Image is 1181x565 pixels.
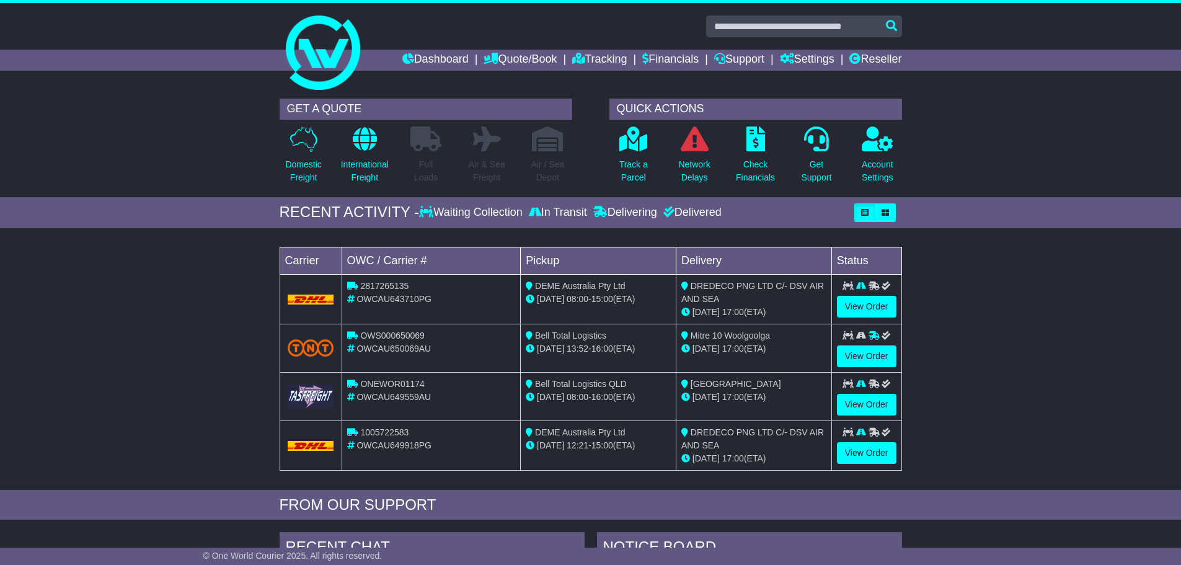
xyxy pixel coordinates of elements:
div: - (ETA) [526,293,671,306]
a: Financials [642,50,699,71]
p: Air & Sea Freight [469,158,505,184]
span: [DATE] [537,344,564,354]
a: NetworkDelays [678,126,710,191]
p: Domestic Freight [285,158,321,184]
a: Quote/Book [484,50,557,71]
img: DHL.png [288,441,334,451]
div: Delivered [660,206,722,220]
td: Delivery [676,247,831,274]
span: 16:00 [591,392,613,402]
a: DomesticFreight [285,126,322,191]
span: [DATE] [537,440,564,450]
span: 17:00 [722,392,744,402]
span: DREDECO PNG LTD C/- DSV AIR AND SEA [681,427,824,450]
a: AccountSettings [861,126,894,191]
div: - (ETA) [526,391,671,404]
span: [DATE] [692,344,720,354]
p: Check Financials [736,158,775,184]
span: DEME Australia Pty Ltd [535,281,626,291]
span: 16:00 [591,344,613,354]
p: Network Delays [678,158,710,184]
a: CheckFinancials [735,126,776,191]
span: 08:00 [567,392,588,402]
span: DEME Australia Pty Ltd [535,427,626,437]
span: [DATE] [692,453,720,463]
span: OWCAU650069AU [356,344,431,354]
td: Pickup [521,247,676,274]
a: View Order [837,345,896,367]
span: 08:00 [567,294,588,304]
span: [GEOGRAPHIC_DATA] [691,379,781,389]
span: ONEWOR01174 [360,379,424,389]
td: OWC / Carrier # [342,247,521,274]
p: Track a Parcel [619,158,648,184]
span: [DATE] [692,307,720,317]
p: International Freight [341,158,389,184]
div: - (ETA) [526,439,671,452]
a: GetSupport [800,126,832,191]
span: 13:52 [567,344,588,354]
div: In Transit [526,206,590,220]
div: Delivering [590,206,660,220]
div: (ETA) [681,306,826,319]
a: View Order [837,394,896,416]
div: - (ETA) [526,342,671,355]
span: OWCAU649918PG [356,440,431,450]
a: Reseller [849,50,901,71]
img: DHL.png [288,295,334,305]
span: 17:00 [722,453,744,463]
a: View Order [837,296,896,318]
a: Settings [780,50,834,71]
p: Air / Sea Depot [531,158,565,184]
a: View Order [837,442,896,464]
span: Bell Total Logistics QLD [535,379,627,389]
span: © One World Courier 2025. All rights reserved. [203,551,383,561]
td: Carrier [280,247,342,274]
p: Get Support [801,158,831,184]
span: 2817265135 [360,281,409,291]
span: Bell Total Logistics [535,331,606,340]
div: QUICK ACTIONS [609,99,902,120]
span: OWCAU649559AU [356,392,431,402]
span: [DATE] [537,392,564,402]
span: 17:00 [722,307,744,317]
span: 15:00 [591,294,613,304]
a: Track aParcel [619,126,648,191]
span: OWCAU643710PG [356,294,431,304]
div: (ETA) [681,391,826,404]
span: Mitre 10 Woolgoolga [691,331,770,340]
td: Status [831,247,901,274]
div: GET A QUOTE [280,99,572,120]
p: Full Loads [410,158,441,184]
span: 15:00 [591,440,613,450]
span: 12:21 [567,440,588,450]
div: Waiting Collection [419,206,525,220]
a: Tracking [572,50,627,71]
div: (ETA) [681,342,826,355]
a: Dashboard [402,50,469,71]
img: TNT_Domestic.png [288,339,334,356]
span: DREDECO PNG LTD C/- DSV AIR AND SEA [681,281,824,304]
span: [DATE] [692,392,720,402]
p: Account Settings [862,158,893,184]
div: FROM OUR SUPPORT [280,496,902,514]
div: RECENT ACTIVITY - [280,203,420,221]
div: (ETA) [681,452,826,465]
a: Support [714,50,764,71]
img: GetCarrierServiceLogo [288,384,334,408]
span: OWS000650069 [360,331,425,340]
span: 1005722583 [360,427,409,437]
a: InternationalFreight [340,126,389,191]
span: [DATE] [537,294,564,304]
span: 17:00 [722,344,744,354]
